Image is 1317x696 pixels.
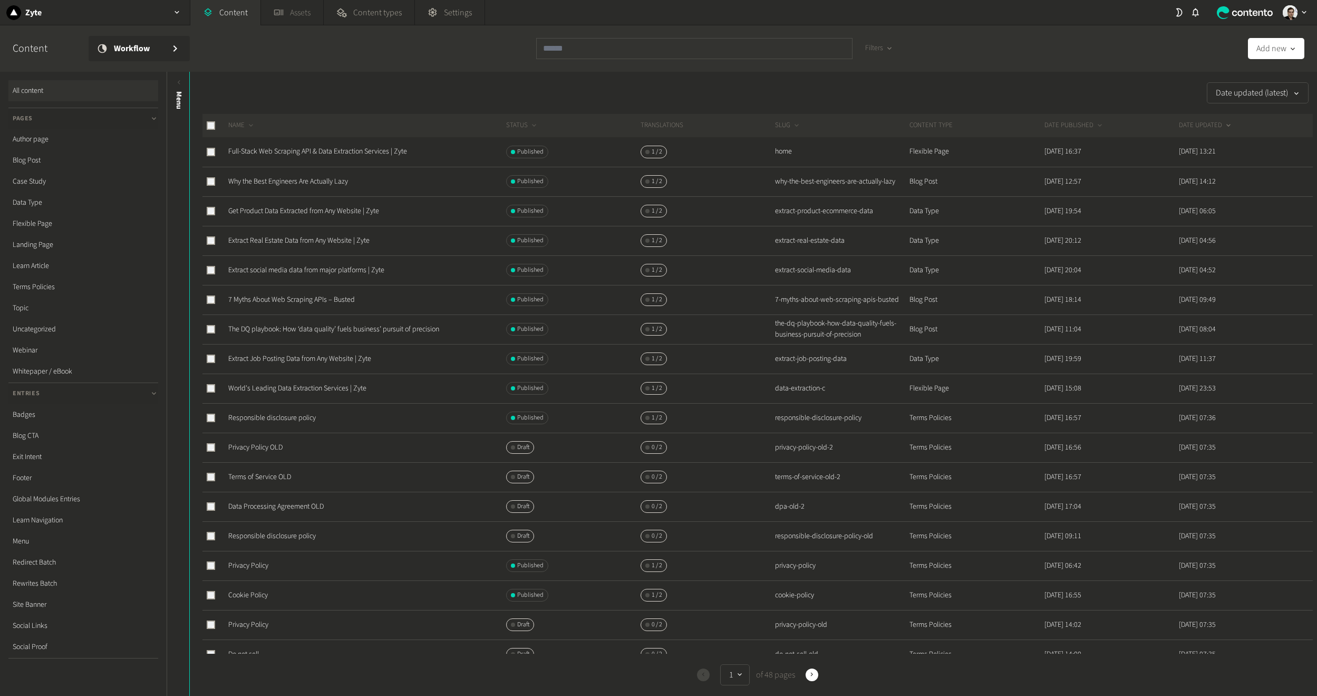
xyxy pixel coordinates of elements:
[1044,590,1081,600] time: [DATE] 16:55
[1044,560,1081,571] time: [DATE] 06:42
[517,325,544,334] span: Published
[8,615,158,636] a: Social Links
[228,324,439,335] a: The DQ playbook: How ‘data quality’ fuels business’ pursuit of precision
[228,501,324,512] a: Data Processing Agreement OLD
[1179,146,1216,157] time: [DATE] 13:21
[909,344,1043,374] td: Data Type
[909,492,1043,521] td: Terms Policies
[652,443,662,452] span: 0 / 2
[652,265,662,275] span: 1 / 2
[228,354,371,364] a: Extract Job Posting Data from Any Website | Zyte
[8,80,158,101] a: All content
[228,120,255,131] button: NAME
[517,295,544,304] span: Published
[228,413,316,423] a: Responsible disclosure policy
[1179,176,1216,187] time: [DATE] 14:12
[1179,501,1216,512] time: [DATE] 07:35
[517,354,544,364] span: Published
[1207,82,1309,103] button: Date updated (latest)
[173,91,185,109] span: Menu
[774,433,909,462] td: privacy-policy-old-2
[1179,413,1216,423] time: [DATE] 07:36
[517,561,544,570] span: Published
[1044,120,1104,131] button: DATE PUBLISHED
[8,234,158,255] a: Landing Page
[1179,472,1216,482] time: [DATE] 07:35
[8,594,158,615] a: Site Banner
[774,226,909,255] td: extract-real-estate-data
[909,462,1043,492] td: Terms Policies
[775,120,801,131] button: SLUG
[774,255,909,285] td: extract-social-media-data
[228,146,407,157] a: Full-Stack Web Scraping API & Data Extraction Services | Zyte
[506,120,538,131] button: STATUS
[517,590,544,600] span: Published
[228,176,348,187] a: Why the Best Engineers Are Actually Lazy
[1283,5,1297,20] img: Vinicius Machado
[517,620,529,630] span: Draft
[909,580,1043,610] td: Terms Policies
[517,177,544,186] span: Published
[1044,324,1081,335] time: [DATE] 11:04
[640,114,774,137] th: Translations
[517,147,544,157] span: Published
[8,531,158,552] a: Menu
[8,573,158,594] a: Rewrites Batch
[1179,265,1216,275] time: [DATE] 04:52
[8,404,158,425] a: Badges
[8,489,158,510] a: Global Modules Entries
[8,298,158,319] a: Topic
[774,374,909,403] td: data-extraction-c
[909,226,1043,255] td: Data Type
[720,664,750,685] button: 1
[517,384,544,393] span: Published
[1179,354,1216,364] time: [DATE] 11:37
[228,560,268,571] a: Privacy Policy
[1044,383,1081,394] time: [DATE] 15:08
[774,492,909,521] td: dpa-old-2
[8,446,158,468] a: Exit Intent
[652,147,662,157] span: 1 / 2
[652,206,662,216] span: 1 / 2
[1179,442,1216,453] time: [DATE] 07:35
[1179,206,1216,216] time: [DATE] 06:05
[517,206,544,216] span: Published
[517,472,529,482] span: Draft
[652,177,662,186] span: 1 / 2
[909,285,1043,314] td: Blog Post
[1044,649,1081,660] time: [DATE] 14:00
[652,384,662,393] span: 1 / 2
[1044,501,1081,512] time: [DATE] 17:04
[774,521,909,551] td: responsible-disclosure-policy-old
[909,167,1043,196] td: Blog Post
[1179,590,1216,600] time: [DATE] 07:35
[909,114,1043,137] th: CONTENT TYPE
[1179,235,1216,246] time: [DATE] 04:56
[652,620,662,630] span: 0 / 2
[228,206,379,216] a: Get Product Data Extracted from Any Website | Zyte
[8,510,158,531] a: Learn Navigation
[909,521,1043,551] td: Terms Policies
[353,6,402,19] span: Content types
[25,6,42,19] h2: Zyte
[8,171,158,192] a: Case Study
[8,213,158,234] a: Flexible Page
[774,580,909,610] td: cookie-policy
[8,319,158,340] a: Uncategorized
[774,314,909,344] td: the-dq-playbook-how-data-quality-fuels-business-pursuit-of-precision
[909,403,1043,433] td: Terms Policies
[228,590,268,600] a: Cookie Policy
[774,462,909,492] td: terms-of-service-old-2
[1044,531,1081,541] time: [DATE] 09:11
[774,551,909,580] td: privacy-policy
[517,443,529,452] span: Draft
[8,277,158,298] a: Terms Policies
[652,413,662,423] span: 1 / 2
[774,167,909,196] td: why-the-best-engineers-are-actually-lazy
[517,502,529,511] span: Draft
[8,468,158,489] a: Footer
[517,531,529,541] span: Draft
[517,413,544,423] span: Published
